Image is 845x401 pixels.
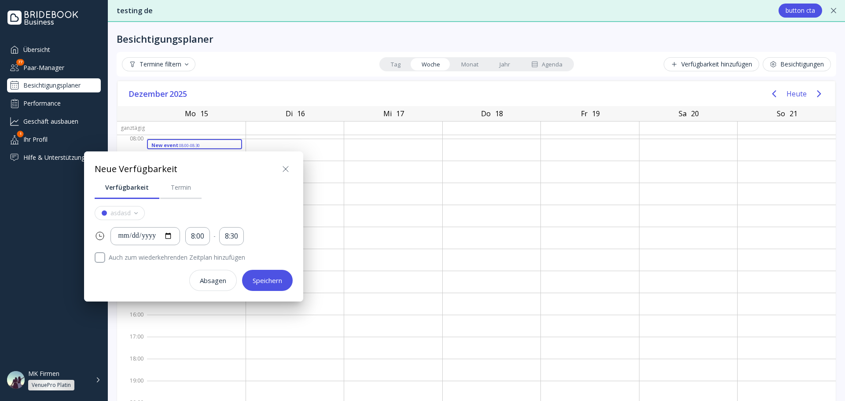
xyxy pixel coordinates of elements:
div: 8:00 [191,231,204,241]
div: 8:30 [225,231,238,241]
label: Auch zum wiederkehrenden Zeitplan hinzufügen [105,252,293,263]
a: Termin [160,176,202,199]
div: Termin [171,183,191,192]
button: Speichern [242,270,293,291]
div: Speichern [253,277,282,284]
a: Verfügbarkeit [95,176,159,199]
div: - [213,232,216,240]
div: Verfügbarkeit [105,183,149,192]
button: Absagen [189,270,237,291]
div: asdasd [110,210,131,217]
button: asdasd [95,206,145,220]
div: Absagen [200,277,226,284]
div: Neue Verfügbarkeit [95,163,177,176]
